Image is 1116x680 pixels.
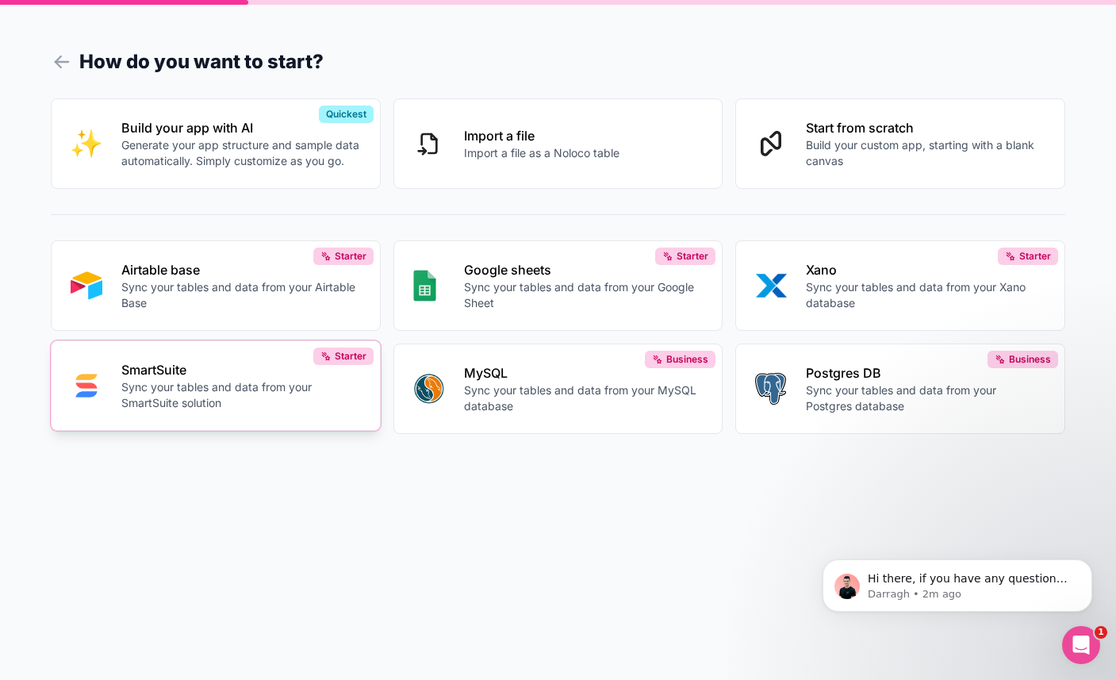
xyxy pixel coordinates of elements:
[51,48,1065,76] h1: How do you want to start?
[806,260,1045,279] p: Xano
[121,137,361,169] p: Generate your app structure and sample data automatically. Simply customize as you go.
[806,363,1045,382] p: Postgres DB
[51,240,381,331] button: AIRTABLEAirtable baseSync your tables and data from your Airtable BaseStarter
[806,382,1045,414] p: Sync your tables and data from your Postgres database
[335,250,366,263] span: Starter
[121,260,361,279] p: Airtable base
[735,344,1065,434] button: POSTGRESPostgres DBSync your tables and data from your Postgres databaseBusiness
[1095,626,1107,639] span: 1
[121,279,361,311] p: Sync your tables and data from your Airtable Base
[677,250,708,263] span: Starter
[464,145,619,161] p: Import a file as a Noloco table
[464,279,704,311] p: Sync your tables and data from your Google Sheet
[806,279,1045,311] p: Sync your tables and data from your Xano database
[666,353,708,366] span: Business
[335,350,366,363] span: Starter
[1009,353,1051,366] span: Business
[1062,626,1100,664] iframe: Intercom live chat
[319,106,374,123] div: Quickest
[735,240,1065,331] button: XANOXanoSync your tables and data from your Xano databaseStarter
[806,118,1045,137] p: Start from scratch
[464,126,619,145] p: Import a file
[393,344,723,434] button: MYSQLMySQLSync your tables and data from your MySQL databaseBusiness
[413,270,436,302] img: GOOGLE_SHEETS
[1019,250,1051,263] span: Starter
[735,98,1065,189] button: Start from scratchBuild your custom app, starting with a blank canvas
[121,360,361,379] p: SmartSuite
[464,382,704,414] p: Sync your tables and data from your MySQL database
[71,270,102,302] img: AIRTABLE
[413,373,445,405] img: MYSQL
[51,340,381,431] button: SMART_SUITESmartSuiteSync your tables and data from your SmartSuite solutionStarter
[121,379,361,411] p: Sync your tables and data from your SmartSuite solution
[755,270,787,302] img: XANO
[464,363,704,382] p: MySQL
[755,373,786,405] img: POSTGRES
[464,260,704,279] p: Google sheets
[71,128,102,159] img: INTERNAL_WITH_AI
[799,526,1116,637] iframe: Intercom notifications message
[121,118,361,137] p: Build your app with AI
[393,240,723,331] button: GOOGLE_SHEETSGoogle sheetsSync your tables and data from your Google SheetStarter
[393,98,723,189] button: Import a fileImport a file as a Noloco table
[806,137,1045,169] p: Build your custom app, starting with a blank canvas
[51,98,381,189] button: INTERNAL_WITH_AIBuild your app with AIGenerate your app structure and sample data automatically. ...
[71,370,102,401] img: SMART_SUITE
